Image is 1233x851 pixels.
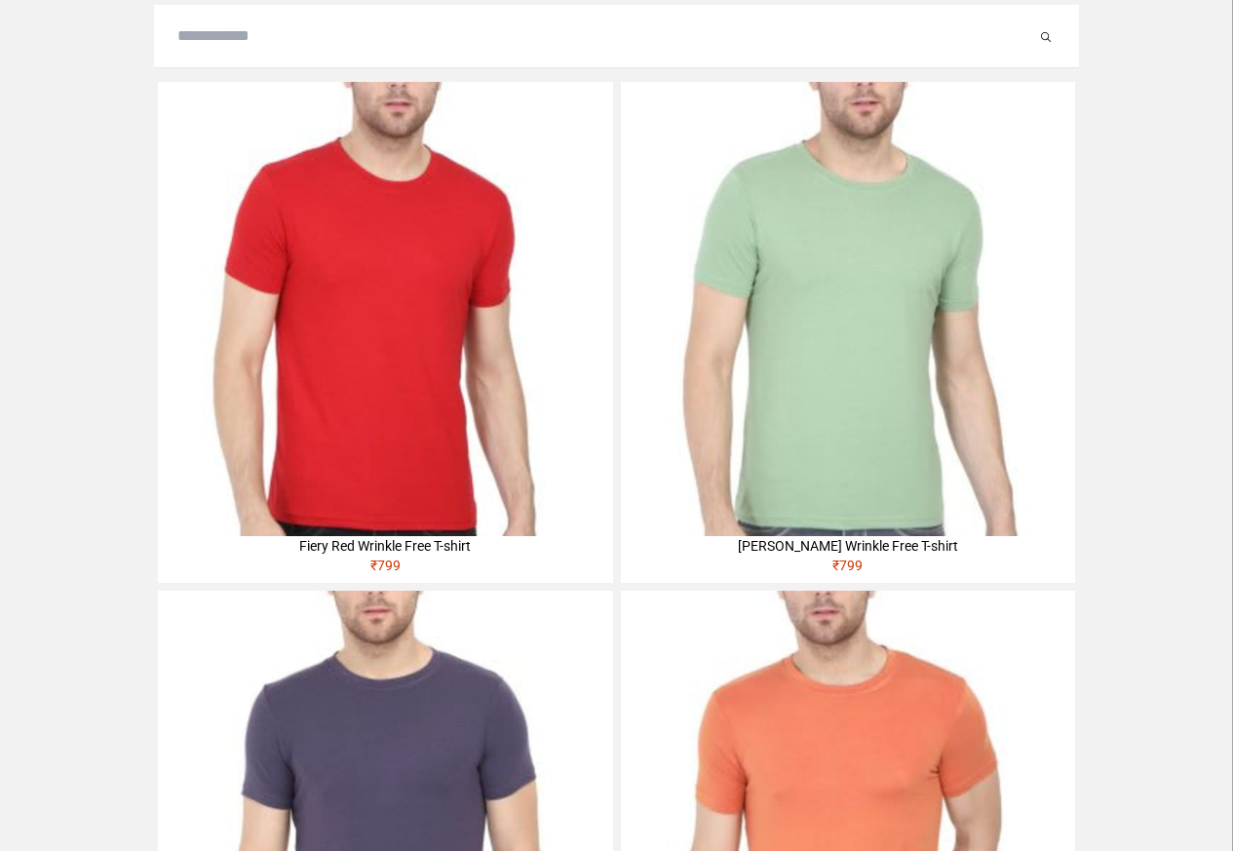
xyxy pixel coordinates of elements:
[158,536,612,556] div: Fiery Red Wrinkle Free T-shirt
[621,536,1075,556] div: [PERSON_NAME] Wrinkle Free T-shirt
[621,82,1075,583] a: [PERSON_NAME] Wrinkle Free T-shirt₹799
[158,556,612,583] div: ₹ 799
[158,82,612,536] img: 4M6A2225-320x320.jpg
[621,82,1075,536] img: 4M6A2211-320x320.jpg
[158,82,612,583] a: Fiery Red Wrinkle Free T-shirt₹799
[1036,24,1056,48] button: Submit your search query.
[621,556,1075,583] div: ₹ 799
